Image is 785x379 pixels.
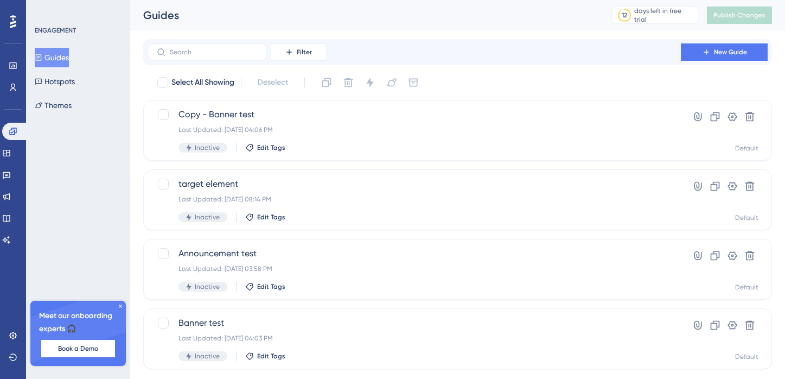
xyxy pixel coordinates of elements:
[178,247,650,260] span: Announcement test
[178,178,650,191] span: target element
[171,76,234,89] span: Select All Showing
[735,213,758,222] div: Default
[735,144,758,153] div: Default
[257,213,285,222] span: Edit Tags
[178,125,650,134] div: Last Updated: [DATE] 04:06 PM
[713,11,765,20] span: Publish Changes
[735,283,758,292] div: Default
[257,143,285,152] span: Edit Tags
[35,26,76,35] div: ENGAGEMENT
[178,195,650,204] div: Last Updated: [DATE] 08:14 PM
[41,340,115,357] button: Book a Demo
[195,143,220,152] span: Inactive
[178,317,650,330] span: Banner test
[271,43,326,61] button: Filter
[39,309,117,336] span: Meet our onboarding experts 🎧
[195,282,220,291] span: Inactive
[257,282,285,291] span: Edit Tags
[35,72,75,91] button: Hotspots
[707,7,772,24] button: Publish Changes
[297,48,312,56] span: Filter
[245,143,285,152] button: Edit Tags
[714,48,747,56] span: New Guide
[58,344,98,353] span: Book a Demo
[178,334,650,343] div: Last Updated: [DATE] 04:03 PM
[143,8,584,23] div: Guides
[681,43,768,61] button: New Guide
[245,213,285,222] button: Edit Tags
[178,108,650,121] span: Copy - Banner test
[170,48,258,56] input: Search
[195,352,220,361] span: Inactive
[622,11,627,20] div: 12
[35,48,69,67] button: Guides
[248,73,298,92] button: Deselect
[735,352,758,361] div: Default
[245,282,285,291] button: Edit Tags
[178,264,650,273] div: Last Updated: [DATE] 03:58 PM
[35,96,72,115] button: Themes
[195,213,220,222] span: Inactive
[258,76,288,89] span: Deselect
[245,352,285,361] button: Edit Tags
[257,352,285,361] span: Edit Tags
[634,7,694,24] div: days left in free trial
